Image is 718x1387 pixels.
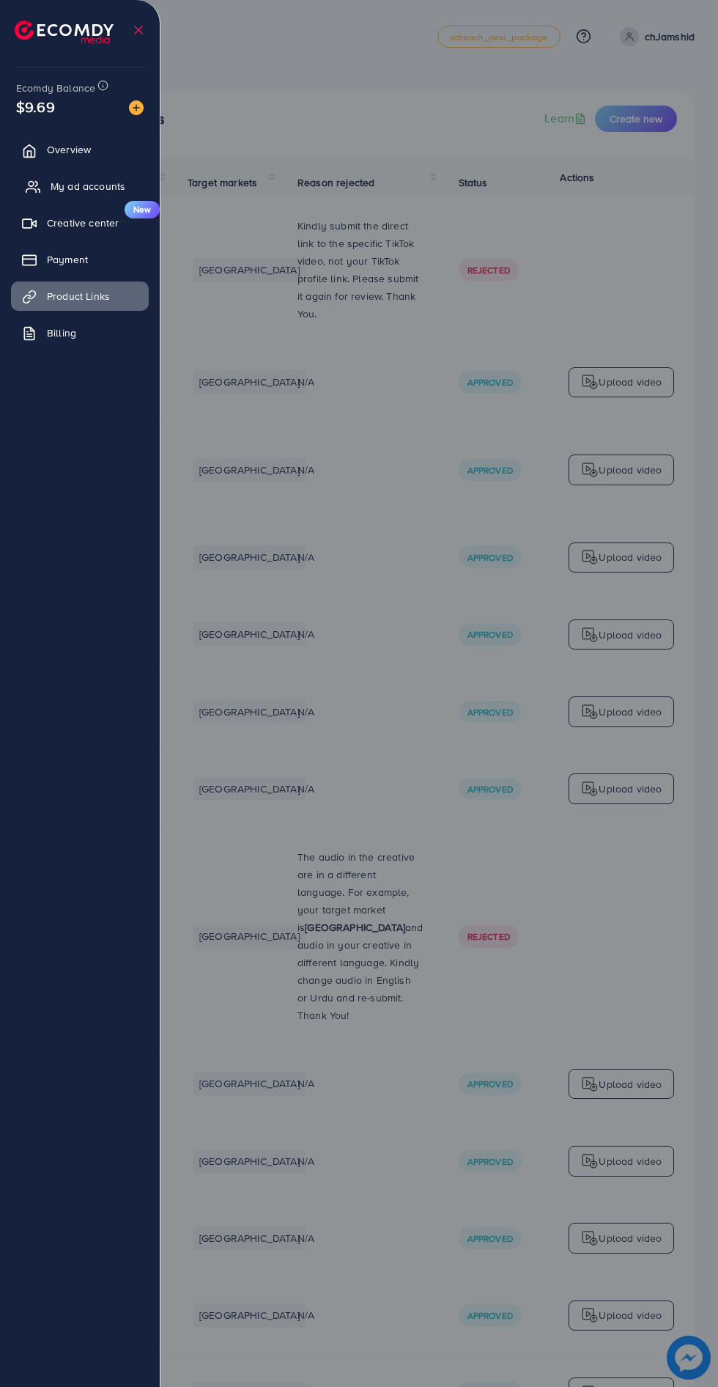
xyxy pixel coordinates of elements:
a: Billing [11,318,149,347]
span: $9.69 [16,96,55,117]
img: image [129,100,144,115]
span: Overview [47,142,91,157]
span: My ad accounts [51,179,125,194]
span: Payment [47,252,88,267]
a: Payment [11,245,149,274]
span: Ecomdy Balance [16,81,95,95]
span: Creative center [47,216,119,230]
a: Product Links [11,282,149,311]
span: New [125,201,160,218]
a: My ad accounts [11,172,149,201]
span: Product Links [47,289,110,303]
a: Creative centerNew [11,208,149,238]
img: logo [15,21,114,43]
a: Overview [11,135,149,164]
span: Billing [47,325,76,340]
